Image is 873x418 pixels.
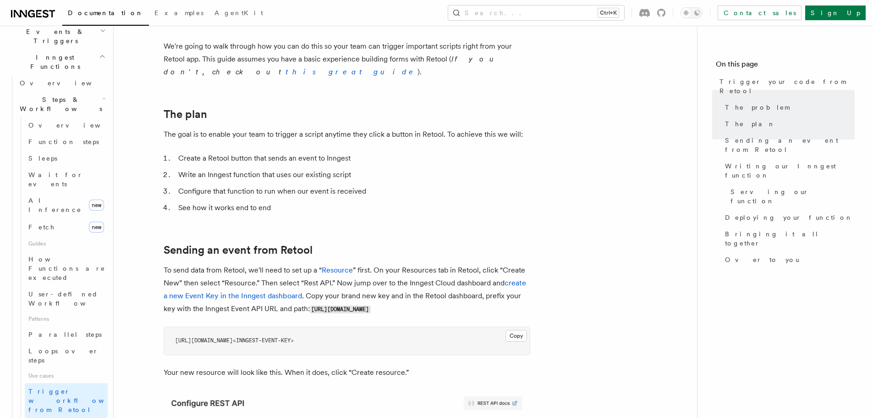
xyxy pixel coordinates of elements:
[25,167,108,192] a: Wait for events
[28,197,82,213] span: AI Inference
[25,236,108,251] span: Guides
[725,162,855,180] span: Writing our Inngest function
[716,73,855,99] a: Trigger your code from Retool
[25,117,108,134] a: Overview
[718,6,802,20] a: Contact sales
[7,23,108,49] button: Events & Triggers
[721,226,855,251] a: Bringing it all together
[209,3,269,25] a: AgentKit
[505,330,527,342] button: Copy
[149,3,209,25] a: Examples
[730,187,855,206] span: Serving our function
[176,152,530,165] li: Create a Retool button that sends an event to Inngest
[154,9,203,17] span: Examples
[721,209,855,226] a: Deploying your function
[16,117,108,418] div: Steps & Workflows
[176,168,530,181] li: Write an Inngest function that uses our existing script
[719,77,855,95] span: Trigger your code from Retool
[716,59,855,73] h4: On this page
[214,9,263,17] span: AgentKit
[725,229,855,248] span: Bringing it all together
[16,95,102,113] span: Steps & Workflows
[25,218,108,236] a: Fetchnew
[16,91,108,117] button: Steps & Workflows
[28,122,123,129] span: Overview
[725,255,799,264] span: Over to you
[721,158,855,184] a: Writing our Inngest function
[25,150,108,167] a: Sleeps
[28,138,99,145] span: Function steps
[725,103,789,112] span: The problem
[62,3,149,26] a: Documentation
[16,75,108,91] a: Overview
[721,251,855,268] a: Over to you
[681,7,703,18] button: Toggle dark mode
[310,306,371,313] code: [URL][DOMAIN_NAME]
[28,388,129,413] span: Trigger workflows from Retool
[448,6,624,20] button: Search...Ctrl+K
[7,27,100,45] span: Events & Triggers
[721,116,855,132] a: The plan
[28,223,55,231] span: Fetch
[7,53,99,71] span: Inngest Functions
[175,337,294,344] span: [URL][DOMAIN_NAME]<INNGEST-EVENT-KEY>
[164,244,313,256] a: Sending an event from Retool
[164,128,530,141] p: The goal is to enable your team to trigger a script anytime they click a button in Retool. To ach...
[28,347,99,364] span: Loops over steps
[725,213,853,222] span: Deploying your function
[286,67,417,76] a: this great guide
[28,256,105,281] span: How Functions are executed
[164,366,530,379] p: Your new resource will look like this. When it does, click “Create resource.”
[25,134,108,150] a: Function steps
[805,6,866,20] a: Sign Up
[25,383,108,418] a: Trigger workflows from Retool
[25,192,108,218] a: AI Inferencenew
[176,201,530,214] li: See how it works end to end
[28,171,83,188] span: Wait for events
[727,184,855,209] a: Serving our function
[164,40,530,78] p: We're going to walk through how you can do this so your team can trigger important scripts right ...
[89,222,104,233] span: new
[89,200,104,211] span: new
[721,132,855,158] a: Sending an event from Retool
[598,8,619,17] kbd: Ctrl+K
[721,99,855,116] a: The problem
[20,79,114,87] span: Overview
[25,343,108,368] a: Loops over steps
[68,9,143,17] span: Documentation
[7,49,108,75] button: Inngest Functions
[25,368,108,383] span: Use cases
[164,264,530,316] p: To send data from Retool, we'll need to set up a “ ” first. On your Resources tab in Retool, clic...
[725,119,775,128] span: The plan
[25,251,108,286] a: How Functions are executed
[25,286,108,312] a: User-defined Workflows
[725,136,855,154] span: Sending an event from Retool
[176,185,530,198] li: Configure that function to run when our event is received
[164,108,207,121] a: The plan
[28,331,102,338] span: Parallel steps
[25,312,108,326] span: Patterns
[28,155,57,162] span: Sleeps
[25,326,108,343] a: Parallel steps
[322,266,353,274] a: Resource
[28,290,111,307] span: User-defined Workflows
